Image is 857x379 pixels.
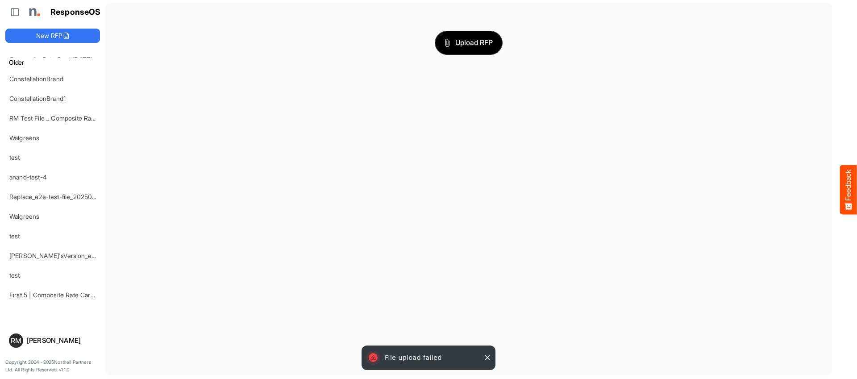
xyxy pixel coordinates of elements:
[66,18,92,40] span: 
[9,232,20,240] a: test
[5,57,100,67] h6: Older
[39,131,115,140] span: Like something or not?
[9,291,116,299] a: First 5 | Composite Rate Card [DATE]
[50,8,101,17] h1: ResponseOS
[9,75,63,83] a: ConstellationBrand
[9,173,47,181] a: anand-test-4
[40,70,89,77] span: Want to discuss?
[41,58,121,67] span: Tell us what you think
[9,212,39,220] a: Walgreens
[840,165,857,214] button: Feedback
[5,29,100,43] button: New RFP
[9,193,124,200] a: Replace_e2e-test-file_20250604_111803
[363,347,494,368] div: File upload failed
[9,114,134,122] a: RM Test File _ Composite Rate Card [DATE]
[28,108,133,115] span: What kind of feedback do you have?
[11,337,21,344] span: RM
[445,37,493,49] span: Upload RFP
[25,3,42,21] img: Northell
[483,353,492,362] button: Close
[39,154,86,162] span: I have an idea
[9,95,66,102] a: ConstellationBrand1
[27,337,96,344] div: [PERSON_NAME]
[9,154,20,161] a: test
[9,252,177,259] a: [PERSON_NAME]'sVersion_e2e-test-file_20250604_111803
[5,358,100,374] p: Copyright 2004 - 2025 Northell Partners Ltd. All Rights Reserved. v 1.1.0
[9,271,20,279] a: test
[39,176,121,184] span: Something's not working
[435,31,502,54] button: Upload RFP
[89,70,121,77] a: Contact us
[9,134,39,142] a: Walgreens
